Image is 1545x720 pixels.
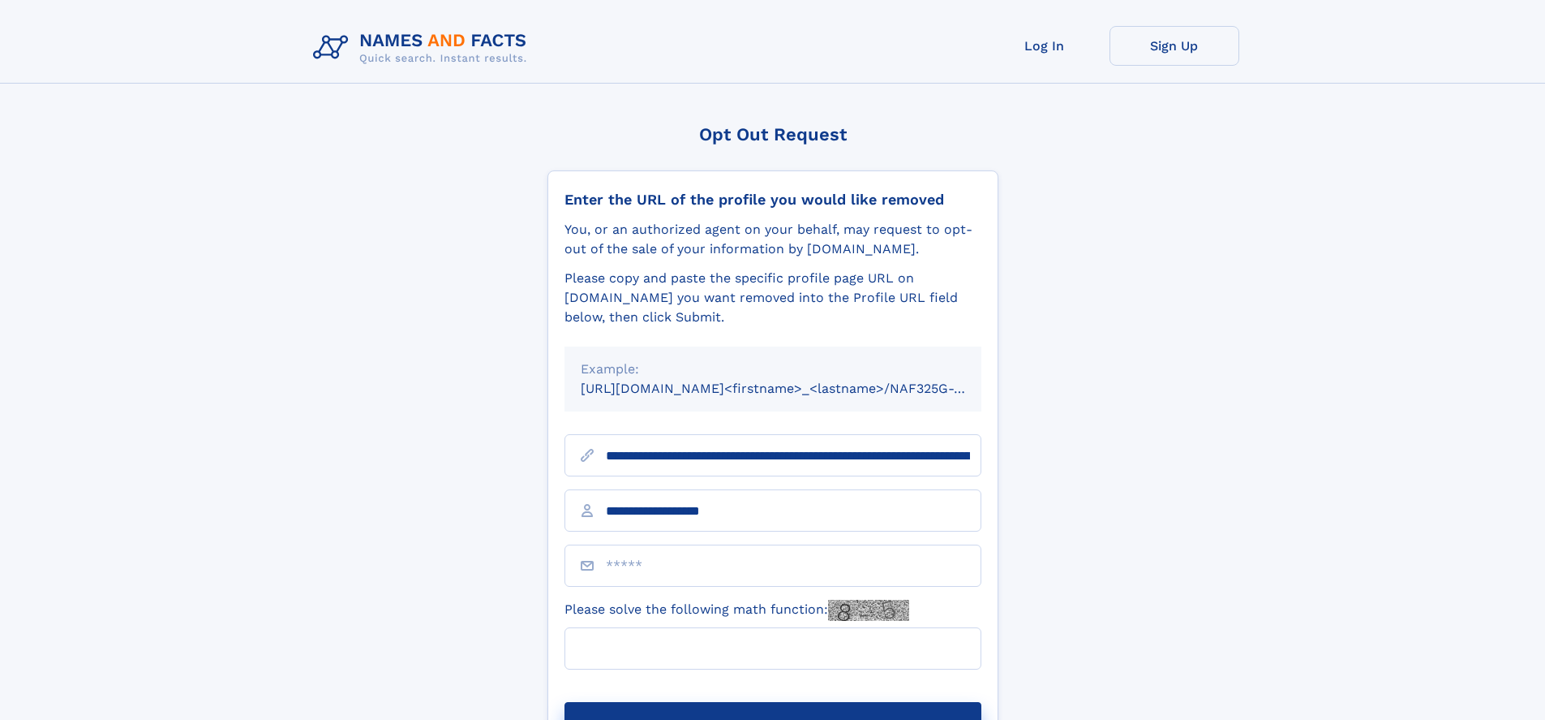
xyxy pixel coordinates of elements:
[307,26,540,70] img: Logo Names and Facts
[564,600,909,621] label: Please solve the following math function:
[581,360,965,379] div: Example:
[564,220,981,259] div: You, or an authorized agent on your behalf, may request to opt-out of the sale of your informatio...
[547,124,998,144] div: Opt Out Request
[564,269,981,327] div: Please copy and paste the specific profile page URL on [DOMAIN_NAME] you want removed into the Pr...
[581,381,1012,396] small: [URL][DOMAIN_NAME]<firstname>_<lastname>/NAF325G-xxxxxxxx
[1109,26,1239,66] a: Sign Up
[980,26,1109,66] a: Log In
[564,191,981,209] div: Enter the URL of the profile you would like removed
